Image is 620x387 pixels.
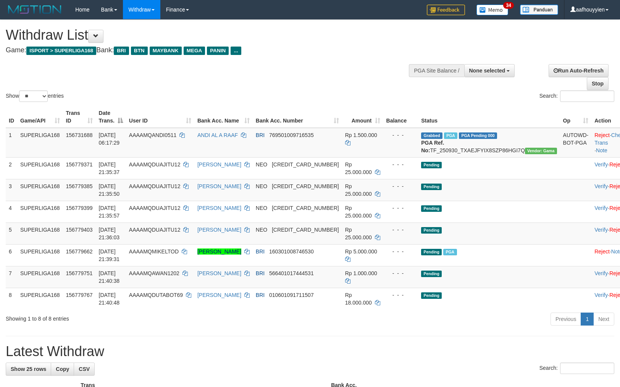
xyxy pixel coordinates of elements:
img: panduan.png [520,5,558,15]
div: - - - [386,182,415,190]
a: CSV [74,363,95,376]
h1: Latest Withdraw [6,344,614,359]
th: Status [418,106,560,128]
td: SUPERLIGA168 [17,201,63,223]
td: 5 [6,223,17,244]
button: None selected [464,64,515,77]
input: Search: [560,363,614,374]
a: Note [596,147,607,153]
span: Vendor URL: https://trx31.1velocity.biz [525,148,557,154]
a: Show 25 rows [6,363,51,376]
span: [DATE] 06:17:29 [99,132,120,146]
span: AAAAMQDUAJITU12 [129,205,181,211]
span: PANIN [207,47,229,55]
td: TF_250930_TXAEJFYIX8SZP86HGI7Q [418,128,560,158]
span: Rp 1.000.000 [345,270,377,276]
span: PGA Pending [459,132,497,139]
th: Balance [383,106,418,128]
span: BTN [131,47,148,55]
a: Stop [587,77,609,90]
a: Run Auto-Refresh [549,64,609,77]
span: BRI [256,248,265,255]
div: - - - [386,269,415,277]
th: Date Trans.: activate to sort column descending [96,106,126,128]
span: Copy 5859457140486971 to clipboard [272,205,339,211]
span: 156731688 [66,132,93,138]
span: NEO [256,227,267,233]
span: MEGA [184,47,205,55]
span: Pending [421,205,442,212]
img: Button%20Memo.svg [476,5,509,15]
span: [DATE] 21:35:37 [99,161,120,175]
td: SUPERLIGA168 [17,223,63,244]
span: [DATE] 21:40:48 [99,292,120,306]
span: Pending [421,249,442,255]
span: Copy [56,366,69,372]
span: Rp 25.000.000 [345,183,372,197]
span: AAAAMQAWAN1202 [129,270,179,276]
th: Trans ID: activate to sort column ascending [63,106,96,128]
span: AAAAMQDUAJITU12 [129,161,181,168]
span: Copy 5859457140486971 to clipboard [272,183,339,189]
div: - - - [386,204,415,212]
span: [DATE] 21:35:50 [99,183,120,197]
img: Feedback.jpg [427,5,465,15]
span: 156779751 [66,270,93,276]
span: [DATE] 21:36:03 [99,227,120,240]
a: Reject [594,132,610,138]
th: ID [6,106,17,128]
span: Copy 010601091711507 to clipboard [269,292,314,298]
span: 156779662 [66,248,93,255]
span: MAYBANK [150,47,182,55]
a: Next [593,313,614,326]
span: [DATE] 21:40:38 [99,270,120,284]
span: BRI [256,270,265,276]
span: 34 [503,2,513,9]
th: Game/API: activate to sort column ascending [17,106,63,128]
span: [DATE] 21:35:57 [99,205,120,219]
td: 6 [6,244,17,266]
div: - - - [386,131,415,139]
span: 156779371 [66,161,93,168]
a: [PERSON_NAME] [197,161,241,168]
label: Search: [539,363,614,374]
span: Pending [421,292,442,299]
span: CSV [79,366,90,372]
label: Search: [539,90,614,102]
span: AAAAMQANDI0511 [129,132,177,138]
a: 1 [581,313,594,326]
span: Copy 160301008746530 to clipboard [269,248,314,255]
span: Rp 25.000.000 [345,161,372,175]
th: Amount: activate to sort column ascending [342,106,383,128]
td: AUTOWD-BOT-PGA [560,128,592,158]
span: Copy 769501009716535 to clipboard [269,132,314,138]
span: Marked by aafromsomean [444,132,457,139]
td: 1 [6,128,17,158]
div: PGA Site Balance / [409,64,464,77]
a: [PERSON_NAME] [197,183,241,189]
span: Copy 5859457140486971 to clipboard [272,161,339,168]
div: - - - [386,248,415,255]
td: SUPERLIGA168 [17,179,63,201]
span: AAAAMQDUAJITU12 [129,227,181,233]
a: Verify [594,270,608,276]
h1: Withdraw List [6,27,406,43]
td: SUPERLIGA168 [17,266,63,288]
span: AAAAMQMIKELTOD [129,248,179,255]
a: Verify [594,183,608,189]
a: Verify [594,292,608,298]
th: Bank Acc. Name: activate to sort column ascending [194,106,253,128]
td: 3 [6,179,17,201]
span: Copy 566401017444531 to clipboard [269,270,314,276]
a: [PERSON_NAME] [197,248,241,255]
th: User ID: activate to sort column ascending [126,106,194,128]
span: Rp 25.000.000 [345,205,372,219]
a: Verify [594,205,608,211]
span: NEO [256,205,267,211]
span: 156779399 [66,205,93,211]
span: BRI [114,47,129,55]
span: Pending [421,271,442,277]
a: Reject [594,248,610,255]
span: 156779385 [66,183,93,189]
a: [PERSON_NAME] [197,205,241,211]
